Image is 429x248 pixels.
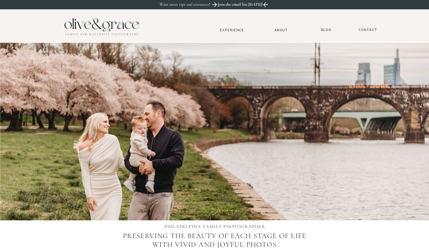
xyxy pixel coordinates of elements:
p: Want more tips and resources? [160,2,223,7]
a: About [272,28,290,32]
a: Experience [212,28,252,32]
a: Join the email list [DATE]! [217,2,263,9]
h1: PHILADELPHIA FAMILY PHOTOGRAPHER [151,224,279,230]
a: Contact [356,28,380,32]
a: BLOG [319,28,334,32]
